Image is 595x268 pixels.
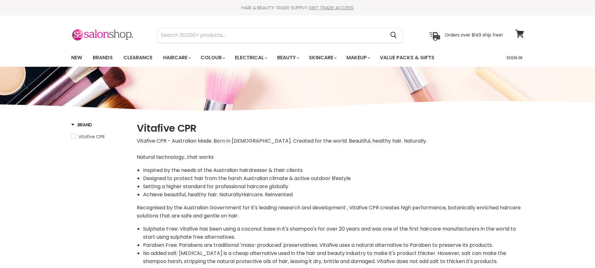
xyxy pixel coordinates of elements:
[158,51,195,64] a: Haircare
[67,51,87,64] a: New
[445,32,503,38] p: Orders over $149 ship free!
[342,51,374,64] a: Makeup
[272,51,303,64] a: Beauty
[503,51,526,64] a: Sign In
[63,5,532,11] div: HAIR & BEAUTY TRADE SUPPLY |
[304,51,340,64] a: Skincare
[196,51,229,64] a: Colour
[143,174,524,183] li: Designed to protect hair from the harsh Australian climate & active outdoor lifestyle
[385,28,402,42] button: Search
[143,166,524,174] li: Inspired by the needs of the Australian hairdresser & their clients
[310,4,354,11] a: GET TRADE ACCESS
[143,241,524,249] li: Paraben Free: Parabens are traditional 'mass-produced' preservatives. Vitafive uses a natural alt...
[143,249,524,266] li: No added salt: [MEDICAL_DATA] is a cheap alternative used in the hair and beauty industry to make...
[119,51,157,64] a: Clearance
[230,51,271,64] a: Electrical
[67,49,471,67] ul: Main menu
[143,225,524,241] li: Sulphate Free: Vitafive has been using a coconut base in it's shampoo's for over 20 years and was...
[88,51,117,64] a: Brands
[157,28,402,43] form: Product
[375,51,439,64] a: Value Packs & Gifts
[143,183,524,191] li: Setting a higher standard for professional haircare globally
[71,133,129,140] a: Vitafive CPR
[78,134,105,140] span: Vitafive CPR
[63,49,532,67] nav: Main
[71,122,92,128] h3: Brand
[137,122,524,135] h1: Vitafive CPR
[143,191,524,199] li: Achieve beautiful, healthy hair. NaturallyHaircare. Reinvented
[158,28,385,42] input: Search
[137,137,524,266] div: Vitafive CPR - Australian Made. Born in [DEMOGRAPHIC_DATA]. Created for the world. Beautiful, hea...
